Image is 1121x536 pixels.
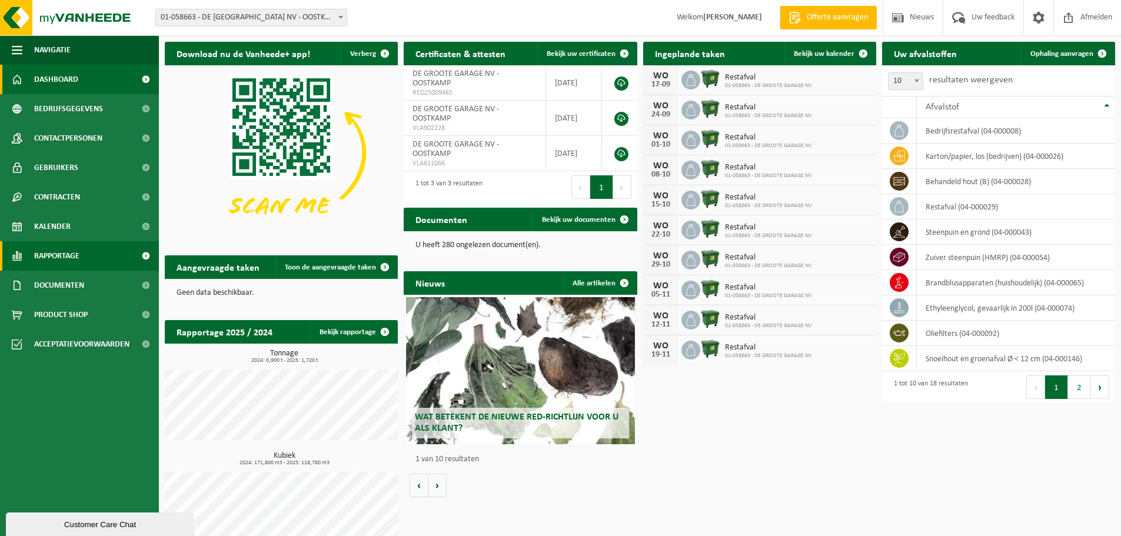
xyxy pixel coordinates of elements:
span: 01-058663 - DE GROOTE GARAGE NV [725,172,812,179]
span: 01-058663 - DE GROOTE GARAGE NV - OOSTKAMP [156,9,347,26]
div: WO [649,101,673,111]
div: 24-09 [649,111,673,119]
td: zuiver steenpuin (HMRP) (04-000054) [917,245,1115,270]
td: restafval (04-000029) [917,194,1115,219]
td: behandeld hout (B) (04-000028) [917,169,1115,194]
span: Wat betekent de nieuwe RED-richtlijn voor u als klant? [415,412,618,433]
td: oliefilters (04-000092) [917,321,1115,346]
span: Bekijk uw kalender [794,50,854,58]
button: 2 [1068,375,1091,399]
span: Bedrijfsgegevens [34,94,103,124]
div: WO [649,161,673,171]
span: Restafval [725,103,812,112]
span: 10 [889,73,923,89]
td: [DATE] [546,65,602,101]
span: DE GROOTE GARAGE NV - OOSTKAMP [413,69,499,88]
h2: Aangevraagde taken [165,255,271,278]
span: Bekijk uw certificaten [547,50,616,58]
td: brandblusapparaten (huishoudelijk) (04-000065) [917,270,1115,295]
img: WB-1100-HPE-GN-01 [700,129,720,149]
span: Restafval [725,163,812,172]
div: 08-10 [649,171,673,179]
button: Next [613,175,631,199]
div: 15-10 [649,201,673,209]
button: Verberg [341,42,397,65]
a: Toon de aangevraagde taken [275,255,397,279]
img: WB-1100-HPE-GN-01 [700,69,720,89]
h2: Nieuws [404,271,457,294]
div: WO [649,341,673,351]
span: Verberg [350,50,376,58]
div: 19-11 [649,351,673,359]
h2: Uw afvalstoffen [882,42,969,65]
span: 01-058663 - DE GROOTE GARAGE NV [725,352,812,359]
strong: [PERSON_NAME] [703,13,762,22]
a: Bekijk uw kalender [784,42,875,65]
button: Previous [571,175,590,199]
a: Bekijk uw certificaten [537,42,636,65]
img: WB-1100-HPE-GN-01 [700,309,720,329]
div: 17-09 [649,81,673,89]
h2: Rapportage 2025 / 2024 [165,320,284,343]
td: [DATE] [546,101,602,136]
span: Offerte aanvragen [804,12,871,24]
h2: Certificaten & attesten [404,42,517,65]
img: WB-1100-HPE-GN-01 [700,249,720,269]
span: 01-058663 - DE GROOTE GARAGE NV [725,142,812,149]
div: WO [649,131,673,141]
span: Navigatie [34,35,71,65]
p: U heeft 280 ongelezen document(en). [415,241,625,249]
div: 1 tot 10 van 18 resultaten [888,374,968,400]
img: WB-1100-HPE-GN-01 [700,159,720,179]
a: Bekijk uw documenten [533,208,636,231]
span: 2024: 171,800 m3 - 2025: 118,780 m3 [171,460,398,466]
span: Restafval [725,283,812,292]
td: snoeihout en groenafval Ø < 12 cm (04-000146) [917,346,1115,371]
div: 05-11 [649,291,673,299]
span: Gebruikers [34,153,78,182]
div: WO [649,71,673,81]
button: Vorige [410,474,428,497]
span: Restafval [725,73,812,82]
h2: Download nu de Vanheede+ app! [165,42,322,65]
span: Restafval [725,253,812,262]
img: WB-1100-HPE-GN-01 [700,99,720,119]
span: VLA611066 [413,159,537,168]
span: 01-058663 - DE GROOTE GARAGE NV [725,202,812,209]
span: Product Shop [34,300,88,329]
span: 01-058663 - DE GROOTE GARAGE NV [725,232,812,239]
span: Contracten [34,182,80,212]
button: Previous [1026,375,1045,399]
div: 29-10 [649,261,673,269]
div: 01-10 [649,141,673,149]
a: Bekijk rapportage [310,320,397,344]
td: karton/papier, los (bedrijven) (04-000026) [917,144,1115,169]
span: Restafval [725,193,812,202]
h2: Documenten [404,208,479,231]
img: Download de VHEPlus App [165,65,398,240]
h3: Tonnage [171,349,398,364]
span: Kalender [34,212,71,241]
span: 01-058663 - DE GROOTE GARAGE NV [725,292,812,299]
div: 22-10 [649,231,673,239]
button: Next [1091,375,1109,399]
span: Dashboard [34,65,78,94]
div: WO [649,281,673,291]
span: Restafval [725,223,812,232]
td: ethyleenglycol, gevaarlijk in 200l (04-000074) [917,295,1115,321]
span: DE GROOTE GARAGE NV - OOSTKAMP [413,140,499,158]
span: 01-058663 - DE GROOTE GARAGE NV [725,82,812,89]
span: 01-058663 - DE GROOTE GARAGE NV [725,112,812,119]
a: Wat betekent de nieuwe RED-richtlijn voor u als klant? [406,297,634,444]
span: Restafval [725,343,812,352]
a: Ophaling aanvragen [1021,42,1114,65]
a: Offerte aanvragen [780,6,877,29]
span: 2024: 0,900 t - 2025: 1,720 t [171,358,398,364]
span: 01-058663 - DE GROOTE GARAGE NV - OOSTKAMP [155,9,347,26]
span: VLA902228 [413,124,537,133]
h3: Kubiek [171,452,398,466]
div: WO [649,251,673,261]
iframe: chat widget [6,510,197,536]
a: Alle artikelen [563,271,636,295]
div: WO [649,221,673,231]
